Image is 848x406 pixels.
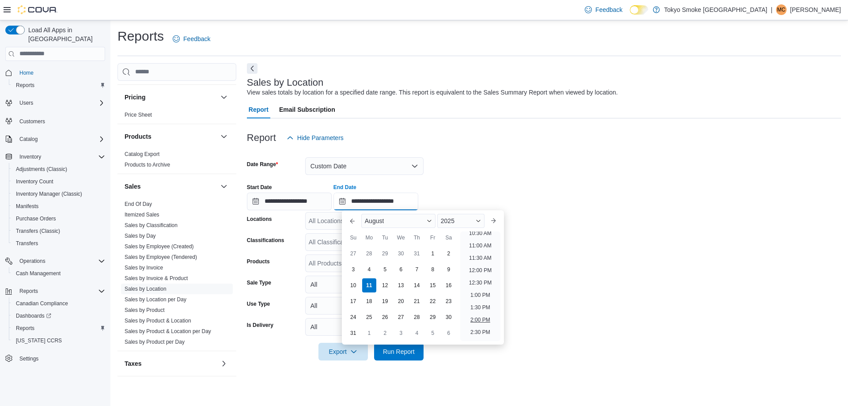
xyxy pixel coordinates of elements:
img: Cova [18,5,57,14]
span: Sales by Invoice [125,264,163,271]
button: Sales [125,182,217,191]
span: Sales by Location [125,285,167,292]
a: Sales by Employee (Tendered) [125,254,197,260]
span: Users [19,99,33,106]
a: Settings [16,353,42,364]
a: Feedback [169,30,214,48]
label: Is Delivery [247,322,273,329]
span: Inventory Count [12,176,105,187]
div: day-26 [378,310,392,324]
a: [US_STATE] CCRS [12,335,65,346]
span: Transfers (Classic) [12,226,105,236]
span: Load All Apps in [GEOGRAPHIC_DATA] [25,26,105,43]
span: Run Report [383,347,415,356]
button: Next month [486,214,500,228]
button: Catalog [2,133,109,145]
button: Products [219,131,229,142]
button: All [305,276,424,293]
div: day-5 [426,326,440,340]
div: day-2 [442,247,456,261]
a: Itemized Sales [125,212,159,218]
div: Mo [362,231,376,245]
button: Inventory Manager (Classic) [9,188,109,200]
span: Email Subscription [279,101,335,118]
button: Customers [2,114,109,127]
button: Inventory [2,151,109,163]
div: View sales totals by location for a specified date range. This report is equivalent to the Sales ... [247,88,618,97]
span: Dashboards [16,312,51,319]
span: Report [249,101,269,118]
li: 1:00 PM [467,290,494,300]
span: Hide Parameters [297,133,344,142]
label: Use Type [247,300,270,307]
li: 11:00 AM [466,240,495,251]
button: Pricing [125,93,217,102]
span: Products to Archive [125,161,170,168]
div: Button. Open the year selector. 2025 is currently selected. [437,214,485,228]
button: Home [2,66,109,79]
span: Dashboards [12,311,105,321]
div: day-28 [410,310,424,324]
span: Customers [19,118,45,125]
a: Canadian Compliance [12,298,72,309]
span: Reports [12,323,105,334]
span: Inventory Manager (Classic) [16,190,82,197]
li: 1:30 PM [467,302,494,313]
a: Sales by Product [125,307,165,313]
div: day-14 [410,278,424,292]
div: day-4 [362,262,376,277]
div: Su [346,231,360,245]
span: Catalog Export [125,151,159,158]
button: Products [125,132,217,141]
li: 3:00 PM [467,339,494,350]
button: Settings [2,352,109,365]
button: Hide Parameters [283,129,347,147]
span: Inventory Count [16,178,53,185]
span: Sales by Product per Day [125,338,185,345]
button: Previous Month [345,214,360,228]
div: Fr [426,231,440,245]
a: Inventory Count [12,176,57,187]
div: day-10 [346,278,360,292]
div: day-13 [394,278,408,292]
span: Transfers [16,240,38,247]
div: day-30 [442,310,456,324]
div: Sales [117,199,236,351]
div: Th [410,231,424,245]
div: Pricing [117,110,236,124]
div: day-7 [410,262,424,277]
button: Reports [16,286,42,296]
a: Sales by Product & Location [125,318,191,324]
h3: Taxes [125,359,142,368]
button: Reports [9,322,109,334]
span: Transfers [12,238,105,249]
span: Cash Management [12,268,105,279]
button: Operations [16,256,49,266]
span: Purchase Orders [16,215,56,222]
button: Users [16,98,37,108]
a: Dashboards [12,311,55,321]
button: Sales [219,181,229,192]
span: Canadian Compliance [12,298,105,309]
div: day-20 [394,294,408,308]
button: All [305,297,424,315]
a: Reports [12,80,38,91]
h3: Sales by Location [247,77,324,88]
nav: Complex example [5,63,105,388]
span: Itemized Sales [125,211,159,218]
button: Transfers [9,237,109,250]
span: Reports [16,82,34,89]
div: day-15 [426,278,440,292]
div: Products [117,149,236,174]
a: Sales by Product per Day [125,339,185,345]
span: Reports [12,80,105,91]
div: day-1 [362,326,376,340]
span: Operations [16,256,105,266]
div: day-4 [410,326,424,340]
span: Home [16,67,105,78]
button: Run Report [374,343,424,360]
span: Users [16,98,105,108]
div: day-11 [362,278,376,292]
div: day-2 [378,326,392,340]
